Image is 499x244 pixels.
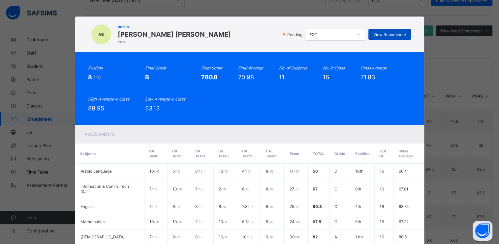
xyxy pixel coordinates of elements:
span: 2 [219,186,226,191]
span: D [334,169,337,174]
span: 8 [219,204,226,209]
span: CA Test1 [172,149,181,158]
span: 10 [242,234,252,239]
span: / 10 [198,235,203,239]
span: CA Task3 [218,149,229,158]
i: Final Grade [145,65,166,70]
span: / 40 [295,235,300,239]
span: Out of [380,149,386,158]
span: / 10 [198,187,203,191]
span: 16 [380,169,384,174]
span: Total [313,151,325,156]
span: 8 [195,204,203,209]
span: 6.5 [242,219,253,224]
span: / 10 [247,235,252,239]
i: Total Score [201,65,222,70]
span: CA Task1 [149,149,159,158]
span: English [80,204,94,209]
span: Grade [334,151,345,156]
span: CA Task2 [266,149,276,158]
span: 8 [88,74,93,81]
span: YR 3 [118,40,231,44]
span: C [334,204,337,209]
span: / 10 [154,169,159,173]
span: 8 [266,169,273,174]
span: CA Test2 [242,149,252,158]
i: No. of Subjects [279,65,307,70]
span: 4 [242,169,250,174]
span: 30 [290,234,300,239]
span: 9th [355,219,361,224]
span: / 10 [175,205,180,209]
span: / 10 [223,169,228,173]
span: 53.13 [145,105,160,112]
span: 68.74 [399,204,409,209]
span: 10 [219,234,228,239]
span: / 10 [198,220,203,224]
span: 8 [172,204,180,209]
span: 6 [242,186,249,191]
span: [DEMOGRAPHIC_DATA] [80,234,125,239]
span: Pending [287,32,304,37]
span: 10 [172,219,182,224]
span: 24 [290,219,300,224]
span: 70.98 [238,74,254,81]
span: / 10 [268,220,273,224]
span: / 10 [152,235,157,239]
span: / 10 [175,235,180,239]
span: 10th [355,169,363,174]
span: / 10 [152,187,157,191]
i: No. in Class [323,65,345,70]
span: 10 [149,169,159,174]
span: 66.41 [399,169,409,174]
span: Subjects [80,151,96,156]
span: 00598 [118,25,231,29]
span: / 10 [268,169,273,173]
i: High. Average in Class [88,97,129,102]
span: / 10 [221,205,226,209]
span: 7.3 [242,204,253,209]
span: 82 [313,234,318,239]
span: 780.8 [201,74,218,81]
i: Position [88,65,103,70]
span: 10 [219,169,228,174]
span: / 10 [175,169,180,173]
span: / 40 [294,205,299,209]
span: 67.81 [399,186,408,191]
span: /16 [93,74,101,81]
span: Assessments [85,132,114,137]
span: 16 [323,74,329,81]
span: 6 [266,204,273,209]
span: / 10 [177,220,182,224]
span: 7 [149,186,157,191]
span: 7th [355,204,361,209]
span: / 10 [223,235,228,239]
span: 5 [172,169,180,174]
span: 10 [219,219,228,224]
span: 5 [266,219,273,224]
span: [PERSON_NAME] [PERSON_NAME] [118,30,231,38]
span: / 10 [268,235,273,239]
span: AB [98,32,104,37]
span: 10 [172,186,182,191]
span: 16 [380,186,384,191]
span: 88.5 [399,234,407,239]
button: Open asap [473,221,492,241]
span: 71.83 [360,74,375,81]
span: 7 [149,234,157,239]
span: 8th [355,186,361,191]
span: 11th [355,234,363,239]
span: 88.95 [88,105,104,112]
div: EOT [309,32,353,37]
span: 27 [290,186,299,191]
span: 7 [149,204,157,209]
span: View Reportsheet [373,32,406,37]
span: Exam [290,151,299,156]
span: / 10 [248,220,253,224]
span: / 10 [198,169,203,173]
span: 8 [195,169,203,174]
span: 67.5 [313,219,321,224]
span: / 10 [177,187,182,191]
span: 16 [380,219,384,224]
span: 56 [313,169,318,174]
